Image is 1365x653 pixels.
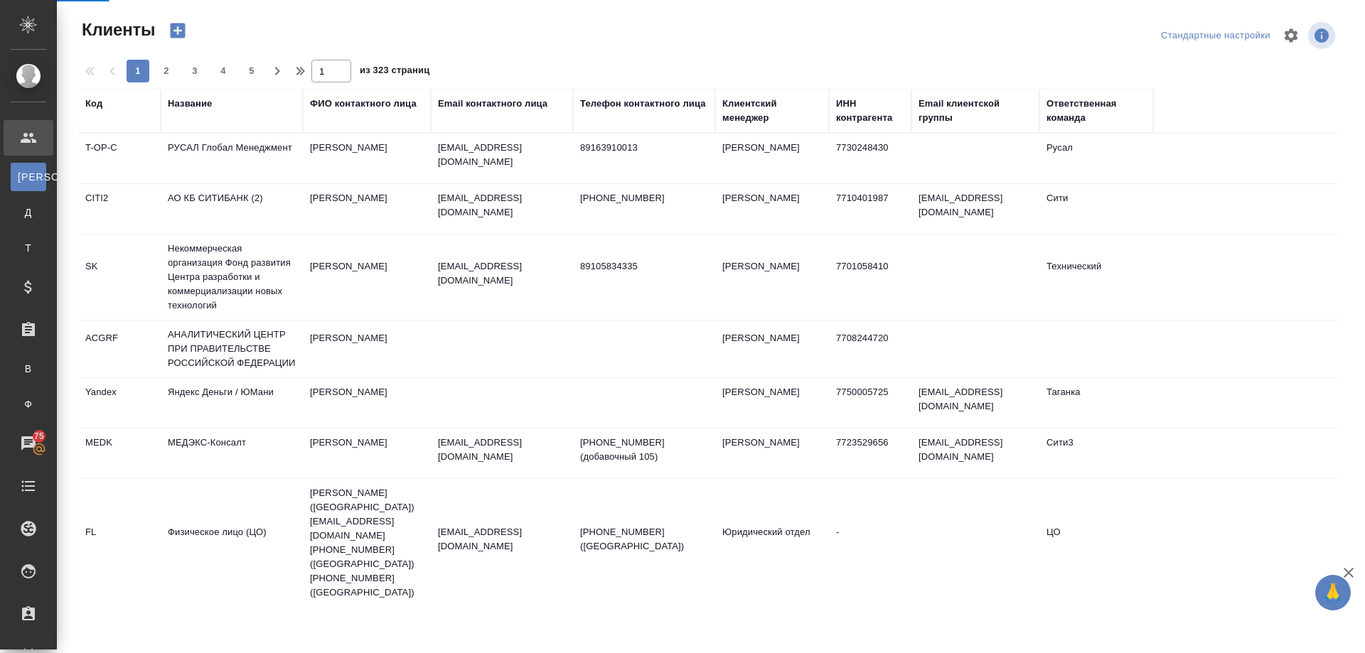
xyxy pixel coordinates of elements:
button: 3 [183,60,206,82]
p: [PHONE_NUMBER] ([GEOGRAPHIC_DATA]) [580,525,708,554]
td: 7701058410 [829,252,911,302]
p: [EMAIL_ADDRESS][DOMAIN_NAME] [438,525,566,554]
td: FL [78,518,161,568]
td: [EMAIL_ADDRESS][DOMAIN_NAME] [911,428,1039,478]
td: [PERSON_NAME] [303,134,431,183]
td: РУСАЛ Глобал Менеджмент [161,134,303,183]
span: Т [18,241,39,255]
span: 3 [183,64,206,78]
td: 7723529656 [829,428,911,478]
p: 89105834335 [580,259,708,274]
div: Телефон контактного лица [580,97,706,111]
p: [PHONE_NUMBER] (добавочный 105) [580,436,708,464]
td: T-OP-C [78,134,161,183]
div: Email клиентской группы [919,97,1032,125]
td: Сити3 [1039,428,1153,478]
td: ЦО [1039,518,1153,568]
td: Yandex [78,378,161,428]
span: Ф [18,397,39,411]
span: В [18,362,39,376]
td: [PERSON_NAME] [715,134,829,183]
span: Посмотреть информацию [1308,22,1338,49]
td: [PERSON_NAME] [303,324,431,374]
td: Некоммерческая организация Фонд развития Центра разработки и коммерциализации новых технологий [161,234,303,320]
button: 2 [155,60,178,82]
td: 7750005725 [829,378,911,428]
td: MEDK [78,428,161,478]
td: Юридический отдел [715,518,829,568]
button: 🙏 [1315,575,1351,610]
div: split button [1157,25,1274,47]
td: [PERSON_NAME] [715,378,829,428]
span: 2 [155,64,178,78]
td: [PERSON_NAME] ([GEOGRAPHIC_DATA]) [EMAIL_ADDRESS][DOMAIN_NAME] [PHONE_NUMBER] ([GEOGRAPHIC_DATA])... [303,479,431,607]
div: Клиентский менеджер [722,97,822,125]
td: CITI2 [78,184,161,234]
td: АНАЛИТИЧЕСКИЙ ЦЕНТР ПРИ ПРАВИТЕЛЬСТВЕ РОССИЙСКОЙ ФЕДЕРАЦИИ [161,320,303,377]
td: Физическое лицо (ЦО) [161,518,303,568]
td: [EMAIL_ADDRESS][DOMAIN_NAME] [911,184,1039,234]
span: 75 [26,429,53,443]
a: В [11,355,46,383]
span: Клиенты [78,18,155,41]
a: Ф [11,390,46,419]
a: 75 [4,426,53,461]
td: - [829,518,911,568]
td: Технический [1039,252,1153,302]
td: SK [78,252,161,302]
td: [PERSON_NAME] [303,184,431,234]
span: [PERSON_NAME] [18,170,39,184]
p: [PHONE_NUMBER] [580,191,708,205]
td: [PERSON_NAME] [715,252,829,302]
button: Создать [161,18,195,43]
td: [PERSON_NAME] [303,378,431,428]
p: [EMAIL_ADDRESS][DOMAIN_NAME] [438,436,566,464]
td: [PERSON_NAME] [715,428,829,478]
td: 7730248430 [829,134,911,183]
span: Настроить таблицу [1274,18,1308,53]
span: из 323 страниц [360,62,429,82]
p: [EMAIL_ADDRESS][DOMAIN_NAME] [438,191,566,220]
a: Д [11,198,46,227]
span: 4 [212,64,235,78]
td: [PERSON_NAME] [715,324,829,374]
span: 5 [240,64,263,78]
a: Т [11,234,46,262]
td: МЕДЭКС-Консалт [161,428,303,478]
div: Название [168,97,212,111]
td: 7708244720 [829,324,911,374]
td: [PERSON_NAME] [303,428,431,478]
div: Email контактного лица [438,97,547,111]
button: 5 [240,60,263,82]
span: 🙏 [1321,578,1345,608]
a: [PERSON_NAME] [11,163,46,191]
td: АО КБ СИТИБАНК (2) [161,184,303,234]
td: Сити [1039,184,1153,234]
div: ФИО контактного лица [310,97,417,111]
td: Таганка [1039,378,1153,428]
p: [EMAIL_ADDRESS][DOMAIN_NAME] [438,141,566,169]
td: [PERSON_NAME] [715,184,829,234]
td: [PERSON_NAME] [303,252,431,302]
div: ИНН контрагента [836,97,904,125]
div: Ответственная команда [1046,97,1146,125]
div: Код [85,97,102,111]
p: 89163910013 [580,141,708,155]
td: [EMAIL_ADDRESS][DOMAIN_NAME] [911,378,1039,428]
td: Русал [1039,134,1153,183]
p: [EMAIL_ADDRESS][DOMAIN_NAME] [438,259,566,288]
td: ACGRF [78,324,161,374]
span: Д [18,205,39,220]
td: 7710401987 [829,184,911,234]
button: 4 [212,60,235,82]
td: Яндекс Деньги / ЮМани [161,378,303,428]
